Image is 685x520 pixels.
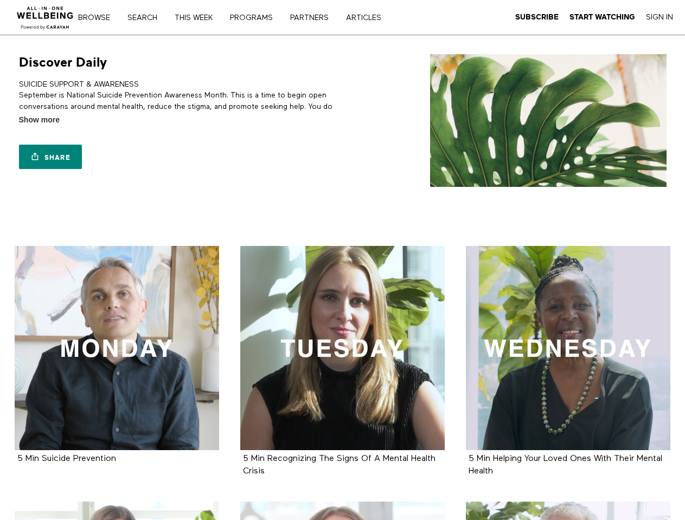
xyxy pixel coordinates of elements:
[171,14,224,22] a: THIS WEEK
[240,246,445,450] a: 5 Min Recognizing The Signs Of A Mental Health Crisis
[286,14,340,22] a: PARTNERS
[515,12,559,22] a: Subscribe
[430,54,666,187] img: Discover Daily
[469,454,662,475] a: 5 Min Helping Your Loved Ones With Their Mental Health
[74,14,121,22] a: Browse
[515,13,559,21] strong: Subscribe
[17,454,116,463] a: 5 Min Suicide Prevention
[19,79,339,123] p: SUICIDE SUPPORT & AWARENESS September is National Suicide Prevention Awareness Month. This is a t...
[569,13,635,21] strong: Start Watching
[19,54,107,71] h1: Discover Daily
[646,12,673,22] a: Sign In
[86,12,404,23] nav: Primary
[243,454,436,475] a: 5 Min Recognizing The Signs Of A Mental Health Crisis
[342,14,393,22] a: ARTICLES
[569,12,635,22] a: Start Watching
[19,145,82,169] a: Share
[15,246,219,450] a: 5 Min Suicide Prevention
[466,246,670,450] a: 5 Min Helping Your Loved Ones With Their Mental Health
[226,14,284,22] a: PROGRAMS
[243,454,436,476] strong: 5 Min Recognizing The Signs Of A Mental Health Crisis
[469,454,662,476] strong: 5 Min Helping Your Loved Ones With Their Mental Health
[124,14,169,22] a: Search
[19,114,60,126] span: Show more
